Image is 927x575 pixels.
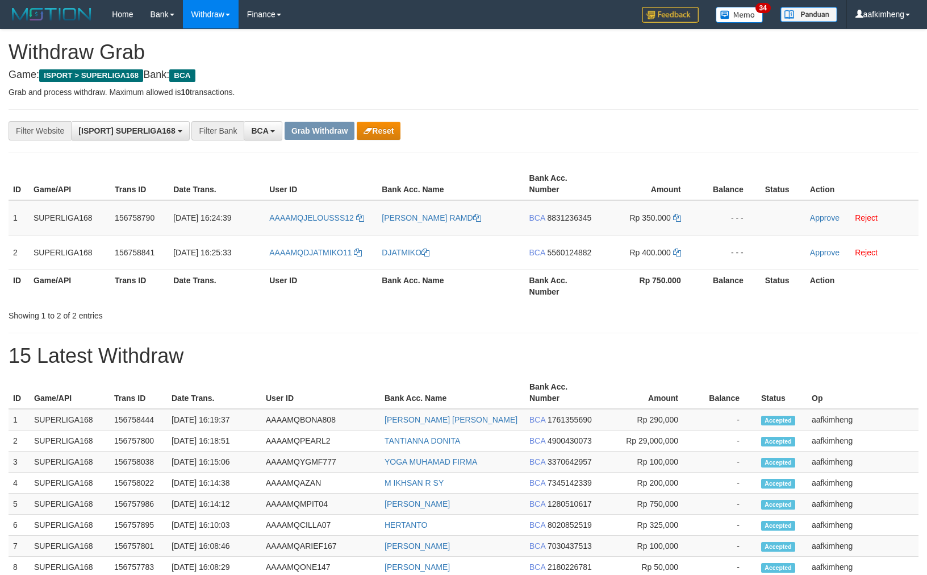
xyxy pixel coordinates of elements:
[9,515,30,536] td: 6
[261,515,380,536] td: AAAAMQCILLA07
[9,270,29,302] th: ID
[377,270,524,302] th: Bank Acc. Name
[385,457,477,466] a: YOGA MUHAMAD FIRMA
[110,494,167,515] td: 156757986
[385,541,450,551] a: [PERSON_NAME]
[167,494,261,515] td: [DATE] 16:14:12
[529,436,545,445] span: BCA
[269,213,354,222] span: AAAAMQJELOUSSS12
[30,409,110,431] td: SUPERLIGA168
[30,473,110,494] td: SUPERLIGA168
[30,377,110,409] th: Game/API
[548,541,592,551] span: Copy 7030437513 to clipboard
[167,377,261,409] th: Date Trans.
[110,270,169,302] th: Trans ID
[78,126,175,135] span: [ISPORT] SUPERLIGA168
[382,248,429,257] a: DJATMIKO
[529,478,545,487] span: BCA
[548,478,592,487] span: Copy 7345142339 to clipboard
[698,168,761,200] th: Balance
[357,122,400,140] button: Reset
[377,168,524,200] th: Bank Acc. Name
[810,213,840,222] a: Approve
[642,7,699,23] img: Feedback.jpg
[603,494,695,515] td: Rp 750,000
[9,494,30,515] td: 5
[9,6,95,23] img: MOTION_logo.png
[529,457,545,466] span: BCA
[807,377,918,409] th: Op
[39,69,143,82] span: ISPORT > SUPERLIGA168
[673,248,681,257] a: Copy 400000 to clipboard
[807,452,918,473] td: aafkimheng
[629,248,670,257] span: Rp 400.000
[29,235,110,270] td: SUPERLIGA168
[9,168,29,200] th: ID
[525,377,603,409] th: Bank Acc. Number
[265,168,377,200] th: User ID
[29,200,110,235] td: SUPERLIGA168
[261,431,380,452] td: AAAAMQPEARL2
[761,437,795,446] span: Accepted
[30,536,110,557] td: SUPERLIGA168
[191,121,244,140] div: Filter Bank
[29,168,110,200] th: Game/API
[807,409,918,431] td: aafkimheng
[698,270,761,302] th: Balance
[780,7,837,22] img: panduan.png
[855,248,878,257] a: Reject
[385,499,450,508] a: [PERSON_NAME]
[698,235,761,270] td: - - -
[529,248,545,257] span: BCA
[603,431,695,452] td: Rp 29,000,000
[167,431,261,452] td: [DATE] 16:18:51
[167,409,261,431] td: [DATE] 16:19:37
[529,213,545,222] span: BCA
[244,121,282,140] button: BCA
[807,515,918,536] td: aafkimheng
[604,270,698,302] th: Rp 750.000
[9,41,918,64] h1: Withdraw Grab
[603,473,695,494] td: Rp 200,000
[269,248,352,257] span: AAAAMQDJATMIKO11
[698,200,761,235] td: - - -
[380,377,525,409] th: Bank Acc. Name
[807,473,918,494] td: aafkimheng
[9,86,918,98] p: Grab and process withdraw. Maximum allowed is transactions.
[269,213,364,222] a: AAAAMQJELOUSSS12
[761,500,795,510] span: Accepted
[548,436,592,445] span: Copy 4900430073 to clipboard
[110,431,167,452] td: 156757800
[755,3,771,13] span: 34
[761,563,795,573] span: Accepted
[547,213,591,222] span: Copy 8831236345 to clipboard
[548,499,592,508] span: Copy 1280510617 to clipboard
[167,473,261,494] td: [DATE] 16:14:38
[757,377,807,409] th: Status
[695,431,757,452] td: -
[110,473,167,494] td: 156758022
[9,200,29,235] td: 1
[529,499,545,508] span: BCA
[604,168,698,200] th: Amount
[385,415,517,424] a: [PERSON_NAME] [PERSON_NAME]
[115,213,154,222] span: 156758790
[167,452,261,473] td: [DATE] 16:15:06
[695,494,757,515] td: -
[805,168,918,200] th: Action
[603,536,695,557] td: Rp 100,000
[761,542,795,552] span: Accepted
[525,270,604,302] th: Bank Acc. Number
[810,248,840,257] a: Approve
[529,520,545,530] span: BCA
[110,409,167,431] td: 156758444
[695,452,757,473] td: -
[695,377,757,409] th: Balance
[761,458,795,468] span: Accepted
[761,416,795,425] span: Accepted
[382,213,481,222] a: [PERSON_NAME] RAMD
[603,377,695,409] th: Amount
[173,248,231,257] span: [DATE] 16:25:33
[169,270,265,302] th: Date Trans.
[181,88,190,97] strong: 10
